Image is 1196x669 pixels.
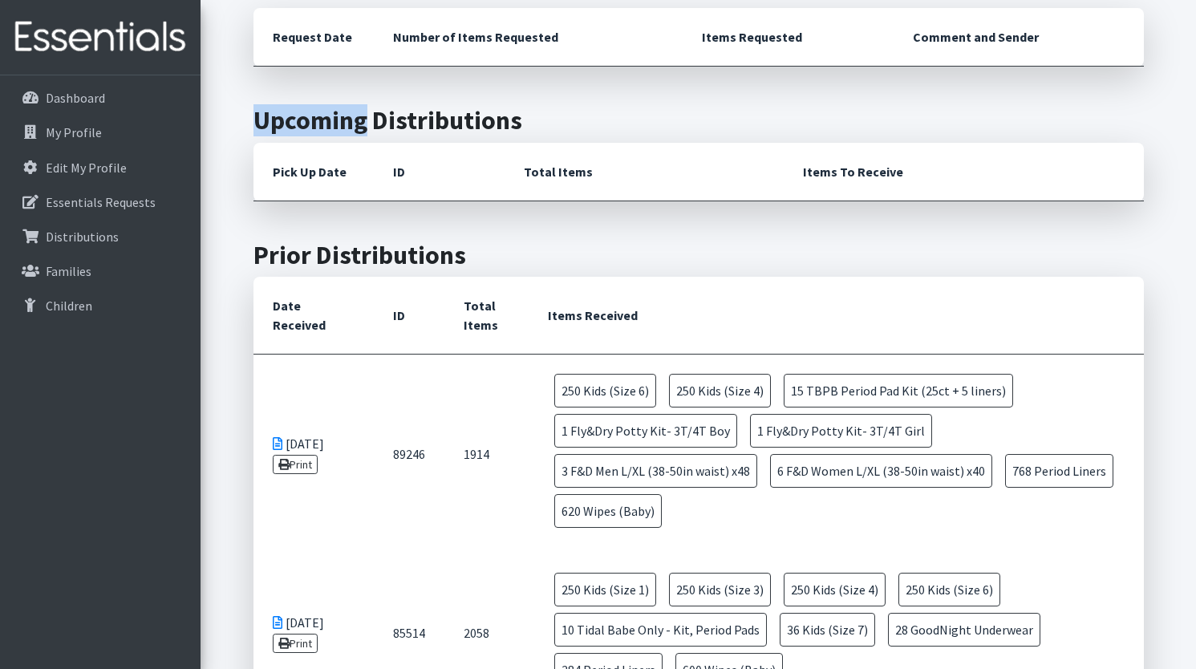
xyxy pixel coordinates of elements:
a: My Profile [6,116,194,148]
a: Dashboard [6,82,194,114]
th: Items Requested [683,8,894,67]
p: Distributions [46,229,119,245]
th: Total Items [505,143,784,201]
a: Edit My Profile [6,152,194,184]
th: Comment and Sender [894,8,1143,67]
th: ID [374,143,505,201]
th: Items To Receive [784,143,1144,201]
span: 10 Tidal Babe Only - Kit, Period Pads [554,613,767,647]
td: [DATE] [253,355,374,554]
p: Essentials Requests [46,194,156,210]
th: Request Date [253,8,374,67]
span: 250 Kids (Size 3) [669,573,771,606]
th: ID [374,277,444,355]
th: Pick Up Date [253,143,374,201]
td: 89246 [374,355,444,554]
a: Print [273,455,318,474]
p: Edit My Profile [46,160,127,176]
span: 1 Fly&Dry Potty Kit- 3T/4T Boy [554,414,737,448]
span: 250 Kids (Size 6) [554,374,656,407]
span: 250 Kids (Size 4) [669,374,771,407]
a: Print [273,634,318,653]
span: 3 F&D Men L/XL (38-50in waist) x48 [554,454,757,488]
h2: Prior Distributions [253,240,1144,270]
th: Number of Items Requested [374,8,683,67]
a: Families [6,255,194,287]
p: Children [46,298,92,314]
span: 768 Period Liners [1005,454,1113,488]
th: Total Items [444,277,529,355]
span: 6 F&D Women L/XL (38-50in waist) x40 [770,454,992,488]
p: Dashboard [46,90,105,106]
a: Children [6,290,194,322]
span: 250 Kids (Size 4) [784,573,886,606]
span: 28 GoodNight Underwear [888,613,1040,647]
span: 250 Kids (Size 1) [554,573,656,606]
a: Essentials Requests [6,186,194,218]
th: Items Received [529,277,1144,355]
span: 1 Fly&Dry Potty Kit- 3T/4T Girl [750,414,932,448]
h2: Upcoming Distributions [253,105,1144,136]
th: Date Received [253,277,374,355]
span: 250 Kids (Size 6) [898,573,1000,606]
span: 36 Kids (Size 7) [780,613,875,647]
p: My Profile [46,124,102,140]
td: 1914 [444,355,529,554]
img: HumanEssentials [6,10,194,64]
p: Families [46,263,91,279]
a: Distributions [6,221,194,253]
span: 620 Wipes (Baby) [554,494,662,528]
span: 15 TBPB Period Pad Kit (25ct + 5 liners) [784,374,1013,407]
